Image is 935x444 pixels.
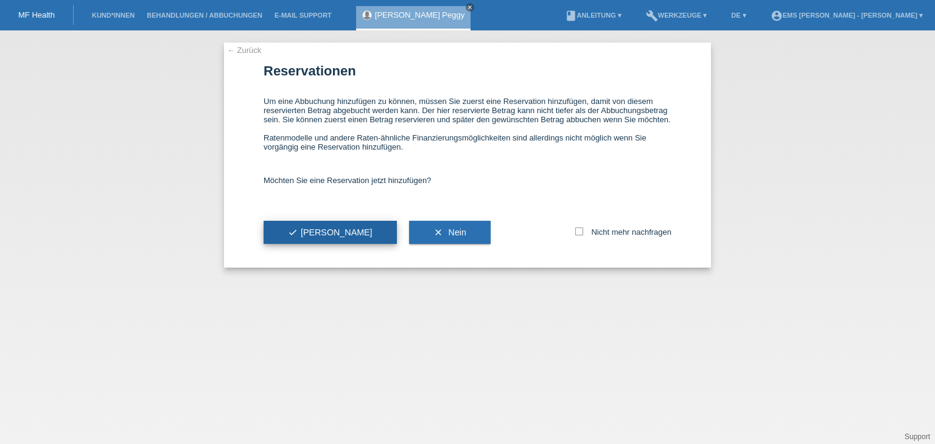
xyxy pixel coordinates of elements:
[227,46,261,55] a: ← Zurück
[288,227,373,237] span: [PERSON_NAME]
[264,85,671,164] div: Um eine Abbuchung hinzufügen zu können, müssen Sie zuerst eine Reservation hinzufügen, damit von ...
[466,3,474,12] a: close
[575,227,671,237] label: Nicht mehr nachfragen
[433,227,443,237] i: clear
[86,12,141,19] a: Kund*innen
[264,164,671,197] div: Möchten Sie eine Reservation jetzt hinzufügen?
[18,10,55,19] a: MF Health
[264,221,397,244] button: check[PERSON_NAME]
[467,4,473,10] i: close
[141,12,268,19] a: Behandlungen / Abbuchungen
[559,12,628,19] a: bookAnleitung ▾
[449,227,466,237] span: Nein
[565,10,577,22] i: book
[725,12,752,19] a: DE ▾
[765,12,929,19] a: account_circleEMS [PERSON_NAME] - [PERSON_NAME] ▾
[646,10,658,22] i: build
[264,63,671,78] h1: Reservationen
[268,12,338,19] a: E-Mail Support
[771,10,783,22] i: account_circle
[905,432,930,441] a: Support
[375,10,464,19] a: [PERSON_NAME] Peggy
[288,227,298,237] i: check
[640,12,713,19] a: buildWerkzeuge ▾
[409,221,491,244] button: clear Nein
